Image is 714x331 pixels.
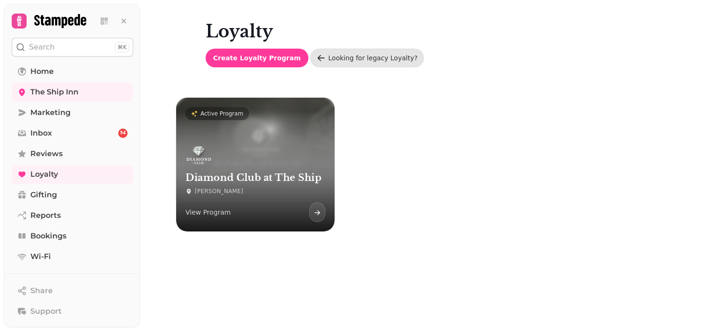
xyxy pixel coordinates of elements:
p: [PERSON_NAME] [195,187,243,195]
span: Create Loyalty Program [213,55,301,61]
button: Share [12,281,133,300]
a: Loyalty [12,165,133,184]
span: Loyalty [30,169,58,180]
div: Looking for legacy Loyalty? [328,53,418,63]
span: Bookings [30,230,66,242]
span: Wi-Fi [30,251,51,262]
p: Search [29,42,55,53]
a: Looking for legacy Loyalty? [310,49,424,67]
span: Home [30,66,54,77]
h3: Diamond Club at The Ship [186,172,325,184]
span: Support [30,306,62,317]
span: Gifting [30,189,57,201]
span: 54 [120,130,126,137]
a: Gifting [12,186,133,204]
div: ⌘K [115,42,129,52]
a: Wi-Fi [12,247,133,266]
a: The Ship Inn [12,83,133,101]
a: Bookings [12,227,133,245]
button: Support [12,302,133,321]
button: Search⌘K [12,38,133,57]
span: The Ship Inn [30,86,79,98]
p: View Program [186,208,231,217]
button: Create Loyalty Program [206,49,308,67]
img: Diamond Club at The Ship [186,144,212,166]
a: Reviews [12,144,133,163]
a: Reports [12,206,133,225]
span: Inbox [30,128,52,139]
p: Active Program [200,110,243,117]
a: Inbox54 [12,124,133,143]
a: Home [12,62,133,81]
span: Share [30,285,53,296]
span: Marketing [30,107,71,118]
span: Reviews [30,148,63,159]
span: Reports [30,210,61,221]
a: Active ProgramDiamond Club at The ShipDiamond Club at The Ship[PERSON_NAME]View Program [176,98,335,231]
a: Marketing [12,103,133,122]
